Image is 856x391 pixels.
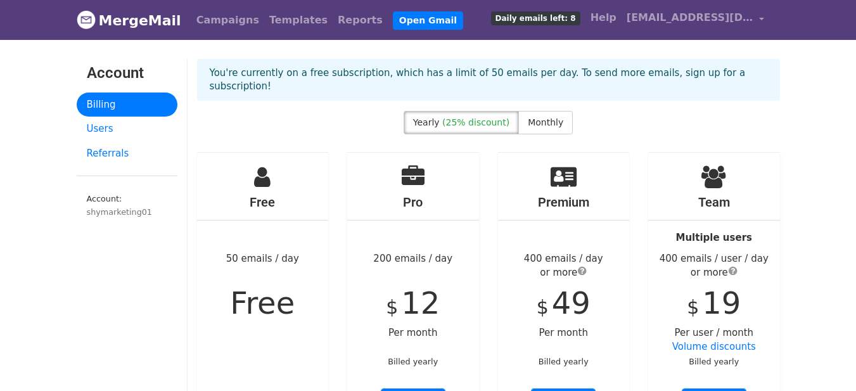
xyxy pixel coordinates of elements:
a: Billing [77,93,177,117]
span: Free [230,285,295,321]
span: Daily emails left: 8 [491,11,580,25]
span: Monthly [528,117,563,127]
span: [EMAIL_ADDRESS][DOMAIN_NAME] [627,10,753,25]
small: Billed yearly [388,357,438,366]
a: Reports [333,8,388,33]
p: You're currently on a free subscription, which has a limit of 50 emails per day. To send more ema... [210,67,767,93]
span: 12 [401,285,440,321]
a: Volume discounts [672,341,756,352]
h3: Account [87,64,167,82]
span: Yearly [413,117,440,127]
h4: Team [648,195,780,210]
a: Open Gmail [393,11,463,30]
a: Help [585,5,622,30]
span: $ [537,296,549,318]
span: $ [687,296,699,318]
div: 400 emails / day or more [498,252,630,280]
small: Account: [87,194,167,218]
a: MergeMail [77,7,181,34]
small: Billed yearly [539,357,589,366]
span: (25% discount) [442,117,509,127]
a: Daily emails left: 8 [486,5,585,30]
a: Campaigns [191,8,264,33]
div: 400 emails / user / day or more [648,252,780,280]
a: Templates [264,8,333,33]
h4: Free [197,195,329,210]
div: shymarketing01 [87,206,167,218]
img: MergeMail logo [77,10,96,29]
strong: Multiple users [676,232,752,243]
a: Users [77,117,177,141]
a: [EMAIL_ADDRESS][DOMAIN_NAME] [622,5,770,35]
h4: Premium [498,195,630,210]
small: Billed yearly [689,357,739,366]
span: $ [386,296,398,318]
h4: Pro [347,195,479,210]
span: 49 [552,285,591,321]
a: Referrals [77,141,177,166]
span: 19 [702,285,741,321]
